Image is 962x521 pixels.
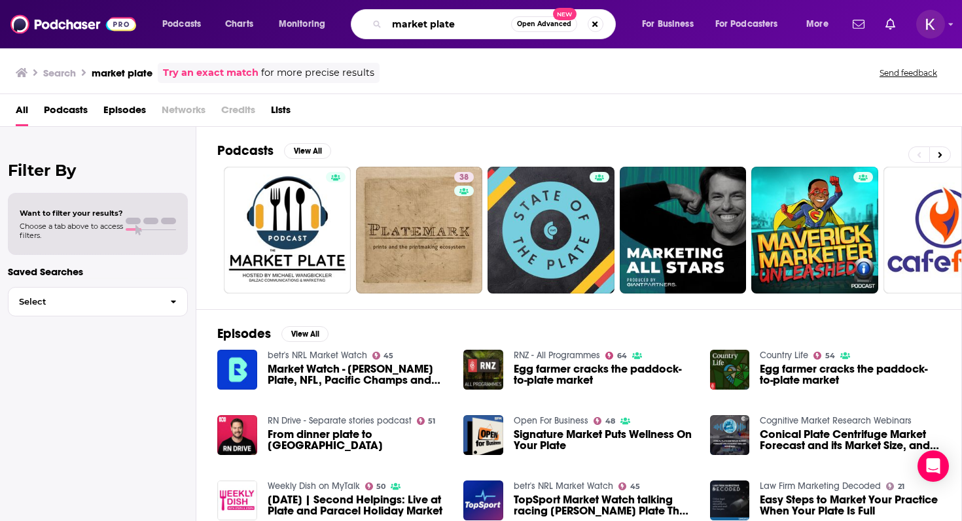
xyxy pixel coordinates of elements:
[917,450,949,482] div: Open Intercom Messenger
[886,482,904,490] a: 21
[514,494,694,516] a: TopSport Market Watch talking racing WS Cox Plate The Invitation
[225,15,253,33] span: Charts
[825,353,835,359] span: 54
[268,363,448,386] span: Market Watch - [PERSON_NAME] Plate, NFL, Pacific Champs and more
[633,14,710,35] button: open menu
[463,415,503,455] img: Signature Market Puts Wellness On Your Plate
[10,12,136,37] img: Podchaser - Follow, Share and Rate Podcasts
[162,15,201,33] span: Podcasts
[268,494,448,516] a: 12/11/19 | Second Helpings: Live at Plate and Paracel Holiday Market
[594,417,615,425] a: 48
[44,99,88,126] a: Podcasts
[760,350,808,361] a: Country Life
[463,350,503,390] a: Egg farmer cracks the paddock-to-plate market
[20,209,123,218] span: Want to filter your results?
[9,297,160,306] span: Select
[279,15,325,33] span: Monitoring
[417,417,436,425] a: 51
[916,10,945,39] img: User Profile
[710,415,750,455] img: Conical Plate Centrifuge Market Forecast and its Market Size, and Share 2025
[268,350,367,361] a: betr's NRL Market Watch
[376,484,385,490] span: 50
[880,13,900,35] a: Show notifications dropdown
[217,326,271,342] h2: Episodes
[797,14,845,35] button: open menu
[271,99,291,126] a: Lists
[760,480,881,492] a: Law Firm Marketing Decoded
[365,482,386,490] a: 50
[372,352,394,360] a: 45
[217,14,261,35] a: Charts
[511,16,577,32] button: Open AdvancedNew
[383,353,393,359] span: 45
[707,14,797,35] button: open menu
[281,326,329,342] button: View All
[268,480,360,492] a: Weekly Dish on MyTalk
[618,482,640,490] a: 45
[270,14,342,35] button: open menu
[356,167,483,294] a: 38
[898,484,904,490] span: 21
[514,480,613,492] a: betr's NRL Market Watch
[514,429,694,451] span: Signature Market Puts Wellness On Your Plate
[514,494,694,516] span: TopSport Market Watch talking racing [PERSON_NAME] Plate The Invitation
[103,99,146,126] a: Episodes
[715,15,778,33] span: For Podcasters
[217,350,257,390] img: Market Watch - Cox Plate, NFL, Pacific Champs and more
[92,67,152,79] h3: market plate
[20,222,123,240] span: Choose a tab above to access filters.
[760,363,940,386] a: Egg farmer cracks the paddock-to-plate market
[630,484,640,490] span: 45
[162,99,205,126] span: Networks
[806,15,828,33] span: More
[217,415,257,455] img: From dinner plate to market garden
[16,99,28,126] a: All
[617,353,627,359] span: 64
[363,9,628,39] div: Search podcasts, credits, & more...
[710,480,750,520] img: Easy Steps to Market Your Practice When Your Plate Is Full
[760,494,940,516] a: Easy Steps to Market Your Practice When Your Plate Is Full
[760,415,912,426] a: Cognitive Market Research Webinars
[217,480,257,520] img: 12/11/19 | Second Helpings: Live at Plate and Paracel Holiday Market
[268,363,448,386] a: Market Watch - Cox Plate, NFL, Pacific Champs and more
[217,143,331,159] a: PodcastsView All
[916,10,945,39] button: Show profile menu
[553,8,577,20] span: New
[163,65,258,80] a: Try an exact match
[454,172,474,182] a: 38
[284,143,331,159] button: View All
[813,352,835,360] a: 54
[153,14,218,35] button: open menu
[387,14,511,35] input: Search podcasts, credits, & more...
[710,350,750,390] img: Egg farmer cracks the paddock-to-plate market
[916,10,945,39] span: Logged in as kwignall
[217,143,274,159] h2: Podcasts
[760,429,940,451] a: Conical Plate Centrifuge Market Forecast and its Market Size, and Share 2025
[261,65,374,80] span: for more precise results
[514,415,588,426] a: Open For Business
[217,326,329,342] a: EpisodesView All
[428,418,435,424] span: 51
[459,171,469,184] span: 38
[8,287,188,316] button: Select
[221,99,255,126] span: Credits
[463,480,503,520] img: TopSport Market Watch talking racing WS Cox Plate The Invitation
[514,363,694,386] a: Egg farmer cracks the paddock-to-plate market
[514,350,600,361] a: RNZ - All Programmes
